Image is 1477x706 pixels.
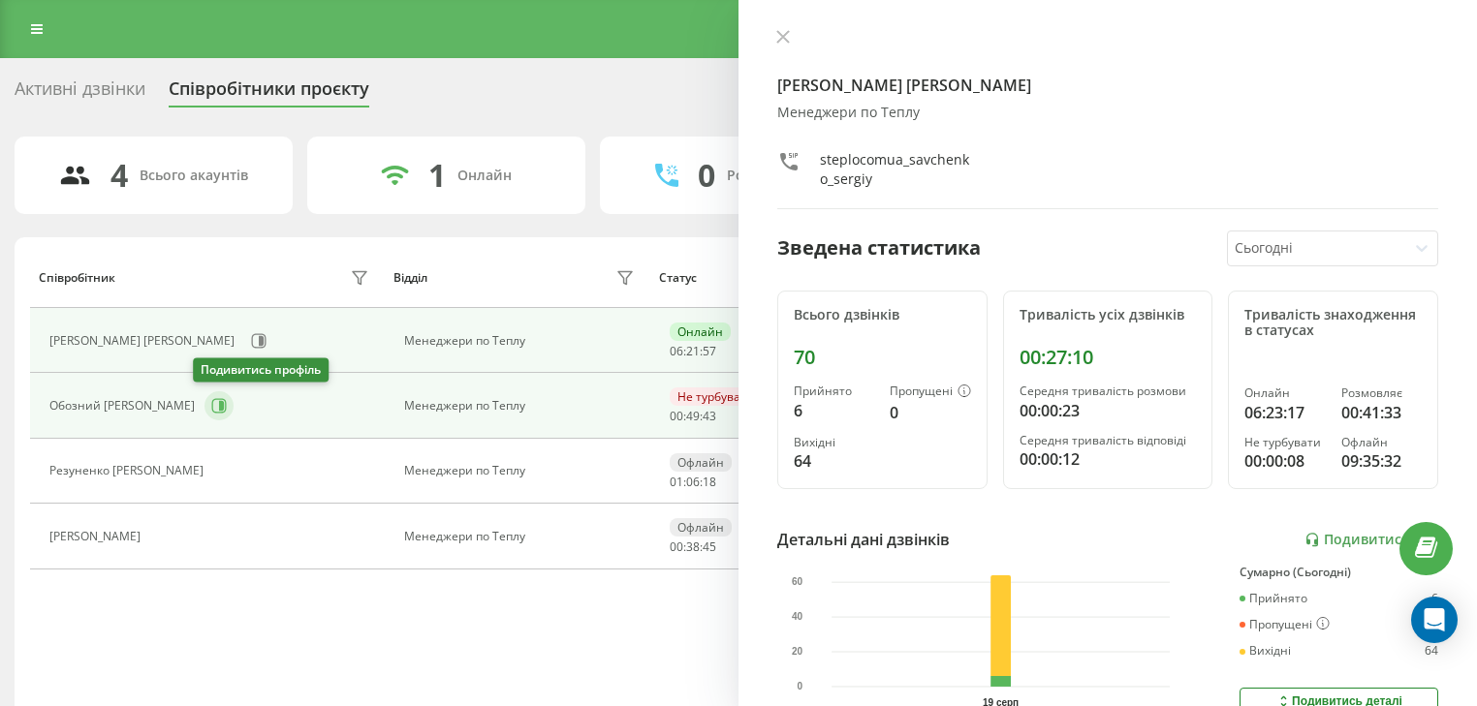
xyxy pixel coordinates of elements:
[686,538,700,555] span: 38
[404,530,640,543] div: Менеджери по Теплу
[698,157,715,194] div: 0
[404,464,640,477] div: Менеджери по Теплу
[1020,307,1197,323] div: Тривалість усіх дзвінків
[670,474,683,490] span: 01
[890,384,971,400] div: Пропущені
[1244,436,1325,449] div: Не турбувати
[794,399,874,422] div: 6
[393,271,427,285] div: Відділ
[777,74,1438,97] h4: [PERSON_NAME] [PERSON_NAME]
[777,528,950,551] div: Детальні дані дзвінків
[890,401,971,424] div: 0
[670,322,731,341] div: Онлайн
[1304,532,1438,548] a: Подивитись звіт
[404,399,640,413] div: Менеджери по Теплу
[670,476,716,489] div: : :
[1244,307,1422,340] div: Тривалість знаходження в статусах
[1341,401,1422,424] div: 00:41:33
[794,449,874,473] div: 64
[820,150,972,189] div: steplocomua_savchenko_sergiy
[670,410,716,423] div: : :
[670,345,716,358] div: : :
[1240,617,1330,632] div: Пропущені
[1431,592,1438,605] div: 6
[1240,566,1438,579] div: Сумарно (Сьогодні)
[1341,436,1422,449] div: Офлайн
[670,453,732,472] div: Офлайн
[727,168,821,184] div: Розмовляють
[670,518,732,537] div: Офлайн
[777,233,981,262] div: Зведена статистика
[1341,386,1422,400] div: Розмовляє
[1425,644,1438,658] div: 64
[49,464,208,477] div: Резуненко [PERSON_NAME]
[1244,449,1325,473] div: 00:00:08
[1020,434,1197,447] div: Середня тривалість відповіді
[794,307,971,323] div: Всього дзвінків
[1240,592,1307,605] div: Прийнято
[703,343,716,359] span: 57
[686,408,700,424] span: 49
[1020,384,1197,398] div: Середня тривалість розмови
[670,538,683,555] span: 00
[794,346,971,369] div: 70
[457,168,512,184] div: Онлайн
[670,387,762,406] div: Не турбувати
[169,78,369,108] div: Співробітники проєкту
[686,343,700,359] span: 21
[1244,401,1325,424] div: 06:23:17
[140,168,248,184] div: Всього акаунтів
[794,384,874,398] div: Прийнято
[49,530,145,543] div: [PERSON_NAME]
[686,474,700,490] span: 06
[1240,644,1291,658] div: Вихідні
[794,436,874,449] div: Вихідні
[1020,399,1197,422] div: 00:00:23
[703,538,716,555] span: 45
[670,540,716,554] div: : :
[49,399,200,413] div: Обозний [PERSON_NAME]
[703,408,716,424] span: 43
[1020,447,1197,471] div: 00:00:12
[1020,346,1197,369] div: 00:27:10
[792,646,803,657] text: 20
[404,334,640,348] div: Менеджери по Теплу
[1411,597,1458,643] div: Open Intercom Messenger
[792,576,803,587] text: 60
[792,611,803,622] text: 40
[49,334,239,348] div: [PERSON_NAME] [PERSON_NAME]
[670,343,683,359] span: 06
[703,474,716,490] span: 18
[193,358,329,383] div: Подивитись профіль
[1341,449,1422,473] div: 09:35:32
[428,157,446,194] div: 1
[798,681,803,691] text: 0
[777,105,1438,121] div: Менеджери по Теплу
[110,157,128,194] div: 4
[670,408,683,424] span: 00
[39,271,115,285] div: Співробітник
[659,271,697,285] div: Статус
[15,78,145,108] div: Активні дзвінки
[1244,386,1325,400] div: Онлайн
